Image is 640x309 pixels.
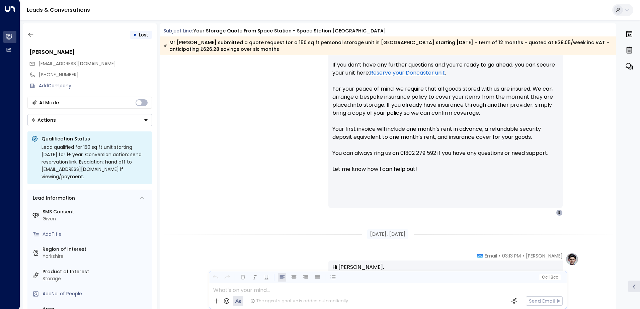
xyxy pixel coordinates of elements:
div: Storage [43,275,149,282]
span: • [499,252,500,259]
div: Yorkshire [43,253,149,260]
label: Product of Interest [43,268,149,275]
label: SMS Consent [43,208,149,215]
button: Actions [27,114,152,126]
span: Lost [139,31,148,38]
div: Button group with a nested menu [27,114,152,126]
div: [DATE], [DATE] [367,229,408,239]
span: Cc Bcc [542,275,558,280]
span: | [548,275,550,280]
div: S [556,209,563,216]
span: Subject Line: [163,27,193,34]
div: [PERSON_NAME] [29,48,152,56]
span: [EMAIL_ADDRESS][DOMAIN_NAME] [38,60,116,67]
div: AddCompany [39,82,152,89]
span: • [523,252,524,259]
div: AddTitle [43,231,149,238]
a: Leads & Conversations [27,6,90,14]
div: AI Mode [39,99,59,106]
div: The agent signature is added automatically [250,298,348,304]
label: Region of Interest [43,246,149,253]
div: AddNo. of People [43,290,149,297]
p: Qualification Status [42,135,148,142]
span: Email [485,252,497,259]
div: Actions [31,117,56,123]
span: sammy4acres@hotmail.co.uk [38,60,116,67]
div: Lead qualified for 150 sq ft unit starting [DATE] for 1+ year. Conversion action: send reservatio... [42,143,148,180]
div: Given [43,215,149,222]
div: [PHONE_NUMBER] [39,71,152,78]
span: 03:13 PM [502,252,521,259]
button: Cc|Bcc [539,274,560,281]
button: Undo [211,273,220,282]
div: Mr [PERSON_NAME] submitted a quote request for a 150 sq ft personal storage unit in [GEOGRAPHIC_D... [163,39,612,53]
div: • [133,29,137,41]
div: Lead Information [30,195,75,202]
img: profile-logo.png [565,252,579,266]
span: [PERSON_NAME] [526,252,563,259]
div: Your storage quote from Space Station - Space Station [GEOGRAPHIC_DATA] [193,27,386,34]
a: Reserve your Doncaster unit [370,69,445,77]
button: Redo [223,273,231,282]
